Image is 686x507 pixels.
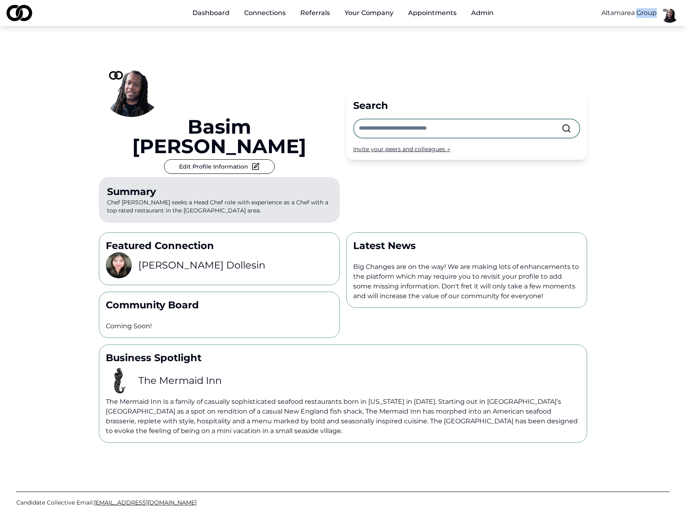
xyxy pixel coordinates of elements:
a: Candidate Collective Email:[EMAIL_ADDRESS][DOMAIN_NAME] [16,498,670,507]
p: Community Board [106,299,333,312]
p: Business Spotlight [106,351,580,364]
a: Appointments [402,5,463,21]
p: Latest News [353,239,580,252]
button: Edit Profile Information [164,159,275,174]
a: Dashboard [186,5,236,21]
a: Referrals [294,5,336,21]
a: Basim [PERSON_NAME] [99,117,340,156]
h3: [PERSON_NAME] Dollesin [138,259,265,272]
p: Chef [PERSON_NAME] seeks a Head Chef role with experience as a Chef with a top rated restaurant i... [99,177,340,223]
nav: Main [186,5,500,21]
p: Big Changes are on the way! We are making lots of enhancements to the platform which may require ... [353,262,580,301]
img: fc566690-cf65-45d8-a465-1d4f683599e2-basimCC1-profile_picture.png [99,52,164,117]
p: Coming Soon! [106,321,333,331]
img: 2536d4df-93e4-455f-9ee8-7602d4669c22-images-images-profile_picture.png [106,368,132,394]
div: Summary [107,185,332,198]
h3: The Mermaid Inn [138,374,222,387]
img: logo [7,5,32,21]
div: Search [353,99,580,112]
button: Your Company [338,5,400,21]
button: Admin [465,5,500,21]
p: The Mermaid Inn Is a family of casually sophisticated seafood restaurants born in [US_STATE] in [... [106,397,580,436]
div: Invite your peers and colleagues → [353,145,580,153]
span: [EMAIL_ADDRESS][DOMAIN_NAME] [94,499,197,506]
img: c5a994b8-1df4-4c55-a0c5-fff68abd3c00-Kim%20Headshot-profile_picture.jpg [106,252,132,278]
p: Featured Connection [106,239,333,252]
button: Altamarea Group [601,8,657,18]
img: fc566690-cf65-45d8-a465-1d4f683599e2-basimCC1-profile_picture.png [660,3,679,23]
a: Connections [238,5,292,21]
